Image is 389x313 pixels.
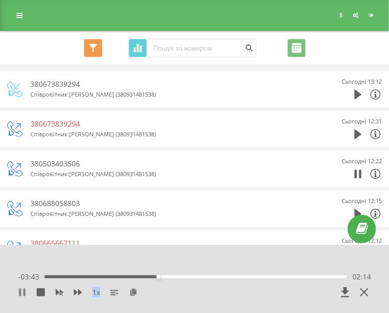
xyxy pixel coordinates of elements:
[342,116,382,127] div: Сьогодні 12:31
[342,76,382,87] div: Сьогодні 13:12
[352,272,371,282] span: 02:14
[342,156,382,166] div: Сьогодні 12:22
[30,79,315,89] div: 380673839294
[30,89,315,100] div: Співробітник : [PERSON_NAME] (380931481538)
[92,287,100,298] span: 1 x
[30,169,315,179] div: Співробітник : [PERSON_NAME] (380931481538)
[342,196,382,206] div: Сьогодні 12:15
[147,39,256,57] input: Пошук за номером
[30,119,315,129] div: 380673839294
[156,275,160,279] div: Accessibility label
[342,236,382,246] div: Сьогодні 12:12
[30,238,315,248] div: 380665667111
[30,159,315,169] div: 380503403506
[30,198,315,209] div: 380688058803
[30,129,315,139] div: Співробітник : [PERSON_NAME] (380931481538)
[18,272,44,282] span: - 03:43
[30,209,315,219] div: Співробітник : [PERSON_NAME] (380931481538)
